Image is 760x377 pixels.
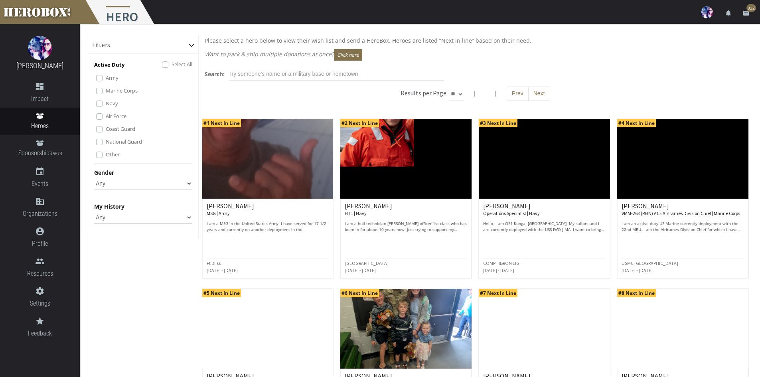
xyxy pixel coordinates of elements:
label: Navy [106,99,118,108]
h6: [PERSON_NAME] [622,203,744,217]
h6: Results per Page: [401,89,448,97]
small: HT1 | Navy [345,210,367,216]
h6: [PERSON_NAME] [207,203,329,217]
span: #6 Next In Line [340,289,379,297]
span: #3 Next In Line [479,119,517,127]
span: | [494,89,497,97]
label: My History [94,202,124,211]
a: #4 Next In Line [PERSON_NAME] VMM-263 (REIN) ACE Airframes Division Chief | Marine Corps I am an ... [617,118,749,279]
label: Select All [172,60,192,69]
small: Operations Specialist | Navy [483,210,540,216]
span: #8 Next In Line [617,289,656,297]
label: Air Force [106,112,126,120]
small: [DATE] - [DATE] [207,267,238,273]
span: 332 [746,4,756,12]
p: Want to pack & ship multiple donations at once? [205,49,746,61]
p: Please select a hero below to view their wish list and send a HeroBox. Heroes are listed “Next in... [205,36,746,45]
small: [GEOGRAPHIC_DATA] [345,260,389,266]
label: Marine Corps [106,86,138,95]
button: Next [528,87,550,101]
h6: [PERSON_NAME] [345,203,467,217]
label: Gender [94,168,114,177]
label: Coast Guard [106,124,135,133]
p: I am an active-duty US Marine currently deployment with the 22nd MEU. I am the Airframes Division... [622,221,744,233]
img: user-image [701,6,713,18]
small: [DATE] - [DATE] [622,267,653,273]
small: [DATE] - [DATE] [483,267,514,273]
a: #2 Next In Line [PERSON_NAME] HT1 | Navy I am a hull technician [PERSON_NAME] officer 1st class w... [340,118,472,279]
label: Other [106,150,120,159]
label: Search: [205,69,225,79]
i: notifications [725,10,732,17]
span: #1 Next In Line [202,119,241,127]
button: Click here [334,49,362,61]
a: #3 Next In Line [PERSON_NAME] Operations Specialist | Navy Hello, I am OS1 Kunga, [GEOGRAPHIC_DAT... [478,118,610,279]
p: Hello, I am OS1 Kunga, [GEOGRAPHIC_DATA]. My sailors and I are currently deployed with the USS IW... [483,221,606,233]
span: #4 Next In Line [617,119,656,127]
span: #7 Next In Line [479,289,517,297]
p: I am a hull technician [PERSON_NAME] officer 1st class who has been in for about 10 years now. ju... [345,221,467,233]
small: Ft Bliss [207,260,221,266]
label: Army [106,73,118,82]
span: #2 Next In Line [340,119,379,127]
span: | [473,89,476,97]
input: Try someone's name or a military base or hometown [229,68,444,81]
h6: Filters [92,41,110,49]
p: I am a MSG in the United States Army. I have served for 17 1/2 years and currently on another dep... [207,221,329,233]
small: VMM-263 (REIN) ACE Airframes Division Chief | Marine Corps [622,210,740,216]
h6: [PERSON_NAME] [483,203,606,217]
i: email [742,10,750,17]
small: [DATE] - [DATE] [345,267,376,273]
small: USMC [GEOGRAPHIC_DATA] [622,260,678,266]
small: BETA [52,151,62,156]
label: National Guard [106,137,142,146]
small: MSG | Army [207,210,230,216]
small: COMPHIBRON EIGHT [483,260,525,266]
a: #1 Next In Line [PERSON_NAME] MSG | Army I am a MSG in the United States Army. I have served for ... [202,118,334,279]
button: Prev [507,87,529,101]
p: Active Duty [94,60,124,69]
a: [PERSON_NAME] [16,61,63,70]
img: image [28,36,52,60]
span: #5 Next In Line [202,289,241,297]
